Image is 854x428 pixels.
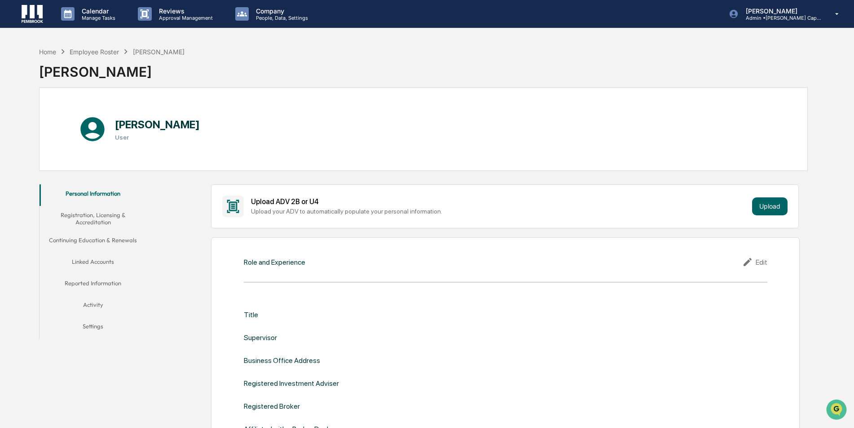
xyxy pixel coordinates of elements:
div: Registered Broker [244,402,300,411]
button: Continuing Education & Renewals [40,231,147,253]
p: Admin • [PERSON_NAME] Capital Management [739,15,822,21]
span: Preclearance [18,159,58,168]
span: Data Lookup [18,176,57,185]
div: 🔎 [9,177,16,184]
div: Title [244,310,258,319]
button: Start new chat [153,71,163,82]
a: 🖐️Preclearance [5,156,62,172]
button: Registration, Licensing & Accreditation [40,206,147,231]
h1: [PERSON_NAME] [115,118,200,131]
p: How can we help? [9,19,163,33]
p: Approval Management [152,15,217,21]
p: Reviews [152,7,217,15]
button: See all [139,98,163,109]
p: People, Data, Settings [249,15,313,21]
div: [PERSON_NAME] [39,57,185,80]
a: 🔎Data Lookup [5,173,60,189]
button: Upload [752,197,788,215]
img: 8933085812038_c878075ebb4cc5468115_72.jpg [19,69,35,85]
div: Home [39,48,56,56]
div: 🖐️ [9,160,16,167]
div: We're available if you need us! [40,78,123,85]
iframe: Open customer support [825,398,850,423]
div: Employee Roster [70,48,119,56]
div: Upload your ADV to automatically populate your personal information. [251,208,748,215]
img: logo [22,5,43,23]
div: 🗄️ [65,160,72,167]
span: [PERSON_NAME] [28,122,73,129]
span: Pylon [89,198,109,205]
span: Attestations [74,159,111,168]
div: secondary tabs example [40,184,147,339]
button: Reported Information [40,274,147,296]
div: [PERSON_NAME] [133,48,185,56]
button: Activity [40,296,147,317]
p: Company [249,7,313,15]
img: Jack Rasmussen [9,114,23,128]
div: Edit [742,257,767,267]
div: Role and Experience [244,258,305,266]
img: 1746055101610-c473b297-6a78-478c-a979-82029cc54cd1 [18,122,25,130]
p: Manage Tasks [75,15,120,21]
p: Calendar [75,7,120,15]
button: Settings [40,317,147,339]
a: 🗄️Attestations [62,156,115,172]
div: Past conversations [9,100,60,107]
button: Linked Accounts [40,253,147,274]
h3: User [115,134,200,141]
button: Personal Information [40,184,147,206]
div: Upload ADV 2B or U4 [251,197,748,206]
div: Business Office Address [244,356,320,365]
div: Registered Investment Adviser [244,379,339,388]
span: [DATE] [79,122,98,129]
div: Supervisor [244,333,277,342]
a: Powered byPylon [63,198,109,205]
p: [PERSON_NAME] [739,7,822,15]
img: 1746055101610-c473b297-6a78-478c-a979-82029cc54cd1 [9,69,25,85]
div: Start new chat [40,69,147,78]
span: • [75,122,78,129]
